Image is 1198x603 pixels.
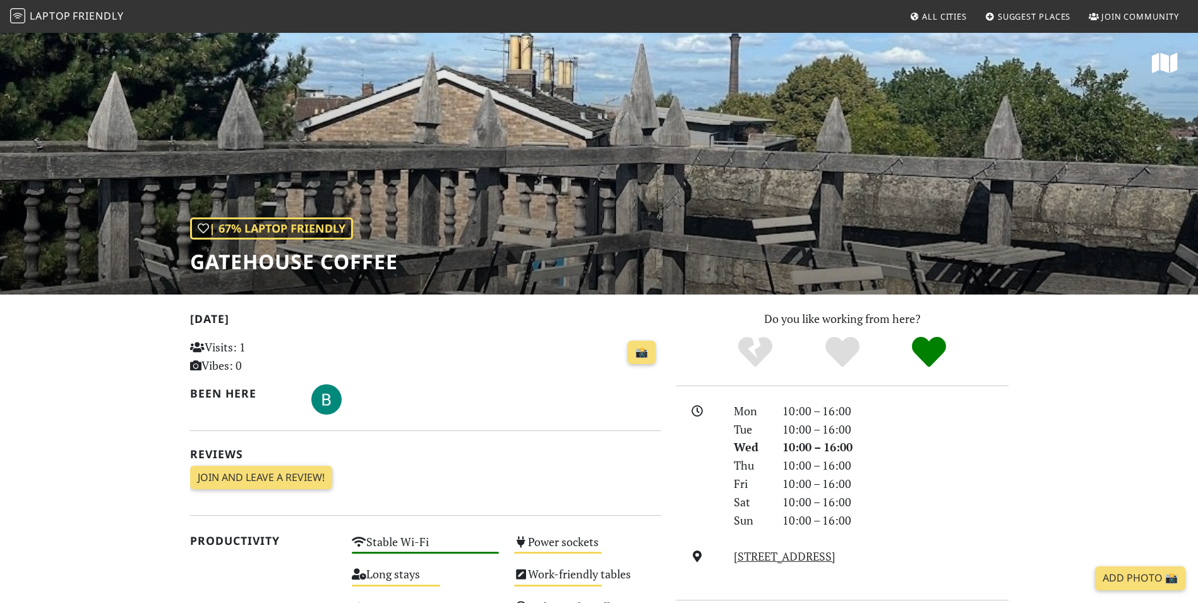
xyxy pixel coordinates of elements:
[775,456,1016,475] div: 10:00 – 16:00
[190,217,353,240] div: | 67% Laptop Friendly
[726,493,774,511] div: Sat
[311,384,342,415] img: 3418-ben.jpg
[904,5,972,28] a: All Cities
[980,5,1076,28] a: Suggest Places
[628,341,656,365] a: 📸
[775,402,1016,420] div: 10:00 – 16:00
[10,8,25,23] img: LaptopFriendly
[799,335,886,370] div: Yes
[775,475,1016,493] div: 10:00 – 16:00
[998,11,1071,22] span: Suggest Places
[190,466,332,490] a: Join and leave a review!
[726,438,774,456] div: Wed
[344,564,506,596] div: Long stays
[311,391,342,406] span: Ben Gibb-Reid
[885,335,973,370] div: Definitely!
[726,456,774,475] div: Thu
[775,438,1016,456] div: 10:00 – 16:00
[190,448,661,461] h2: Reviews
[726,420,774,439] div: Tue
[190,387,297,400] h2: Been here
[30,9,71,23] span: Laptop
[190,534,337,547] h2: Productivity
[344,532,506,564] div: Stable Wi-Fi
[1095,566,1185,590] a: Add Photo 📸
[73,9,123,23] span: Friendly
[775,511,1016,530] div: 10:00 – 16:00
[726,475,774,493] div: Fri
[10,6,124,28] a: LaptopFriendly LaptopFriendly
[506,532,669,564] div: Power sockets
[734,549,836,564] a: [STREET_ADDRESS]
[726,402,774,420] div: Mon
[922,11,967,22] span: All Cities
[712,335,799,370] div: No
[190,338,337,375] p: Visits: 1 Vibes: 0
[775,420,1016,439] div: 10:00 – 16:00
[1084,5,1184,28] a: Join Community
[676,310,1009,328] p: Do you like working from here?
[726,511,774,530] div: Sun
[190,250,398,274] h1: Gatehouse Coffee
[506,564,669,596] div: Work-friendly tables
[775,493,1016,511] div: 10:00 – 16:00
[1101,11,1179,22] span: Join Community
[190,312,661,331] h2: [DATE]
